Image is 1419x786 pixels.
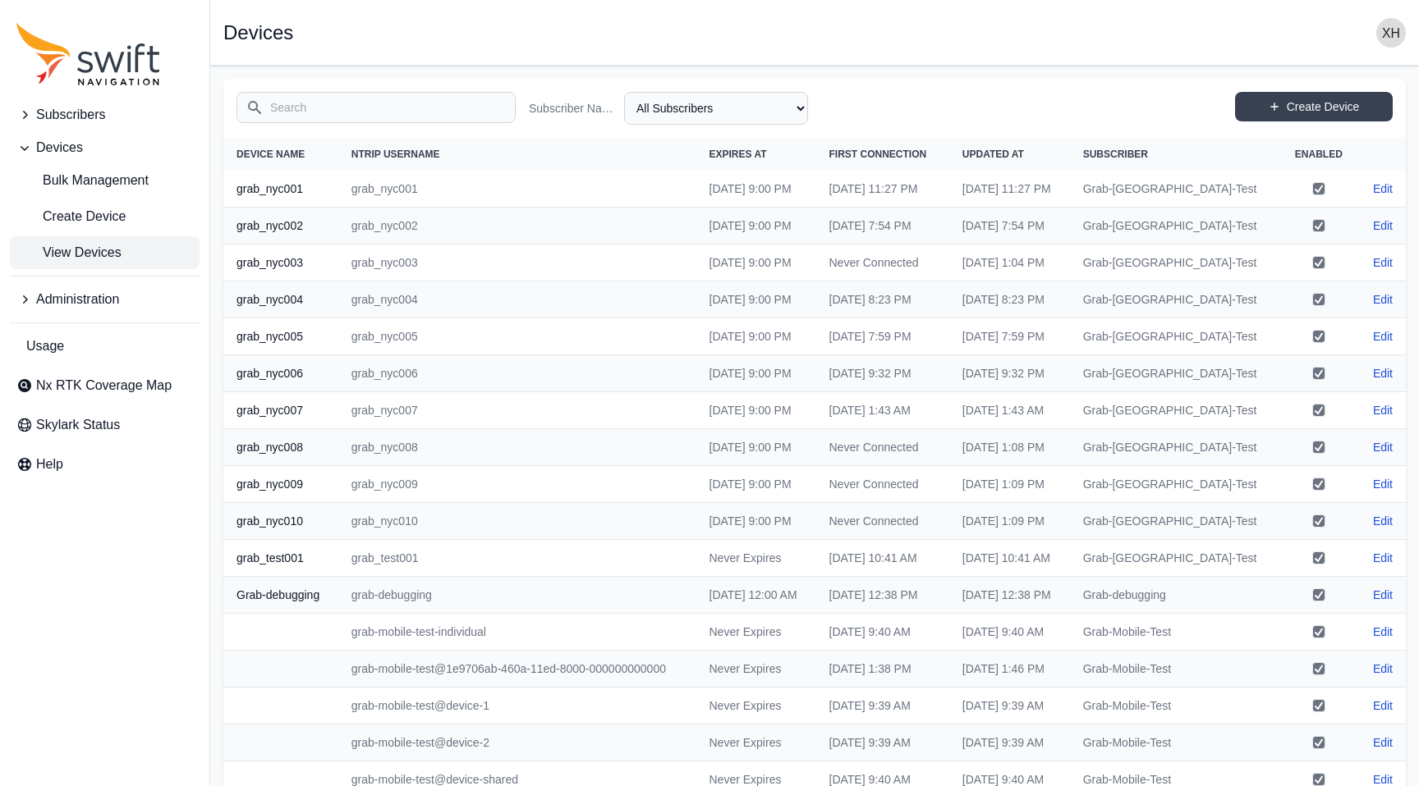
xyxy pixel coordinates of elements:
td: grab_nyc004 [338,281,696,318]
td: [DATE] 9:00 PM [696,281,816,318]
td: Grab-Mobile-Test [1070,651,1280,688]
th: grab_nyc003 [223,244,338,281]
td: grab_nyc006 [338,355,696,392]
td: [DATE] 1:43 AM [949,392,1070,429]
a: Edit [1373,697,1393,714]
td: Grab-debugging [1070,577,1280,614]
a: Edit [1373,291,1393,308]
a: Edit [1373,550,1393,566]
input: Search [236,92,516,123]
span: Skylark Status [36,415,120,435]
td: Grab-[GEOGRAPHIC_DATA]-Test [1070,429,1280,466]
td: grab_test001 [338,540,696,577]
img: user photo [1376,18,1406,48]
td: [DATE] 11:27 PM [949,171,1070,208]
span: Expires At [709,149,767,160]
td: grab_nyc007 [338,392,696,429]
td: [DATE] 9:00 PM [696,208,816,244]
td: [DATE] 9:39 AM [816,724,949,761]
td: [DATE] 10:41 AM [816,540,949,577]
th: grab_nyc001 [223,171,338,208]
td: Never Expires [696,614,816,651]
th: grab_nyc004 [223,281,338,318]
span: First Connection [829,149,927,160]
button: Devices [10,131,200,164]
a: Nx RTK Coverage Map [10,369,200,402]
th: grab_nyc002 [223,208,338,244]
td: [DATE] 1:09 PM [949,466,1070,503]
span: Subscribers [36,105,105,125]
td: Grab-[GEOGRAPHIC_DATA]-Test [1070,466,1280,503]
td: Grab-[GEOGRAPHIC_DATA]-Test [1070,281,1280,318]
a: Edit [1373,254,1393,271]
td: [DATE] 1:46 PM [949,651,1070,688]
td: grab-debugging [338,577,696,614]
td: [DATE] 7:54 PM [816,208,949,244]
th: Device Name [223,138,338,171]
th: grab_nyc010 [223,503,338,540]
td: [DATE] 12:38 PM [949,577,1070,614]
td: [DATE] 9:40 AM [949,614,1070,651]
td: grab_nyc010 [338,503,696,540]
td: [DATE] 9:00 PM [696,392,816,429]
td: [DATE] 1:09 PM [949,503,1070,540]
td: grab_nyc003 [338,244,696,281]
td: grab_nyc005 [338,318,696,355]
a: Edit [1373,734,1393,751]
a: Usage [10,330,200,363]
td: grab_nyc009 [338,466,696,503]
td: grab_nyc008 [338,429,696,466]
td: Grab-[GEOGRAPHIC_DATA]-Test [1070,503,1280,540]
td: [DATE] 1:04 PM [949,244,1070,281]
td: Never Expires [696,688,816,724]
td: [DATE] 9:00 PM [696,244,816,281]
td: Grab-[GEOGRAPHIC_DATA]-Test [1070,171,1280,208]
td: [DATE] 7:54 PM [949,208,1070,244]
td: [DATE] 9:39 AM [816,688,949,724]
td: [DATE] 9:00 PM [696,466,816,503]
a: Edit [1373,476,1393,492]
span: View Devices [16,243,122,263]
td: Never Connected [816,429,949,466]
td: Grab-Mobile-Test [1070,614,1280,651]
a: Edit [1373,513,1393,529]
td: [DATE] 9:00 PM [696,355,816,392]
td: [DATE] 9:32 PM [949,355,1070,392]
td: Grab-[GEOGRAPHIC_DATA]-Test [1070,318,1280,355]
th: Grab-debugging [223,577,338,614]
td: Never Connected [816,503,949,540]
a: Help [10,448,200,481]
a: Edit [1373,181,1393,197]
span: Updated At [962,149,1024,160]
td: [DATE] 12:38 PM [816,577,949,614]
span: Help [36,455,63,474]
td: grab-mobile-test-individual [338,614,696,651]
td: Grab-[GEOGRAPHIC_DATA]-Test [1070,540,1280,577]
th: grab_nyc009 [223,466,338,503]
span: Create Device [16,207,126,226]
td: Grab-[GEOGRAPHIC_DATA]-Test [1070,244,1280,281]
td: [DATE] 1:08 PM [949,429,1070,466]
td: grab_nyc001 [338,171,696,208]
th: grab_nyc007 [223,392,338,429]
td: [DATE] 12:00 AM [696,577,816,614]
a: Edit [1373,587,1393,603]
th: grab_nyc005 [223,318,338,355]
span: Administration [36,290,119,309]
td: grab-mobile-test@device-2 [338,724,696,761]
td: [DATE] 9:00 PM [696,318,816,355]
td: grab-mobile-test@device-1 [338,688,696,724]
td: Never Connected [816,244,949,281]
select: Subscriber [624,92,808,125]
h1: Devices [223,23,293,43]
span: Nx RTK Coverage Map [36,376,172,395]
a: Edit [1373,365,1393,382]
a: Edit [1373,217,1393,234]
a: Create Device [1235,92,1393,121]
td: Grab-Mobile-Test [1070,688,1280,724]
td: [DATE] 9:32 PM [816,355,949,392]
a: Edit [1373,328,1393,345]
a: Create Device [10,200,200,233]
td: [DATE] 9:39 AM [949,724,1070,761]
td: [DATE] 8:23 PM [816,281,949,318]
